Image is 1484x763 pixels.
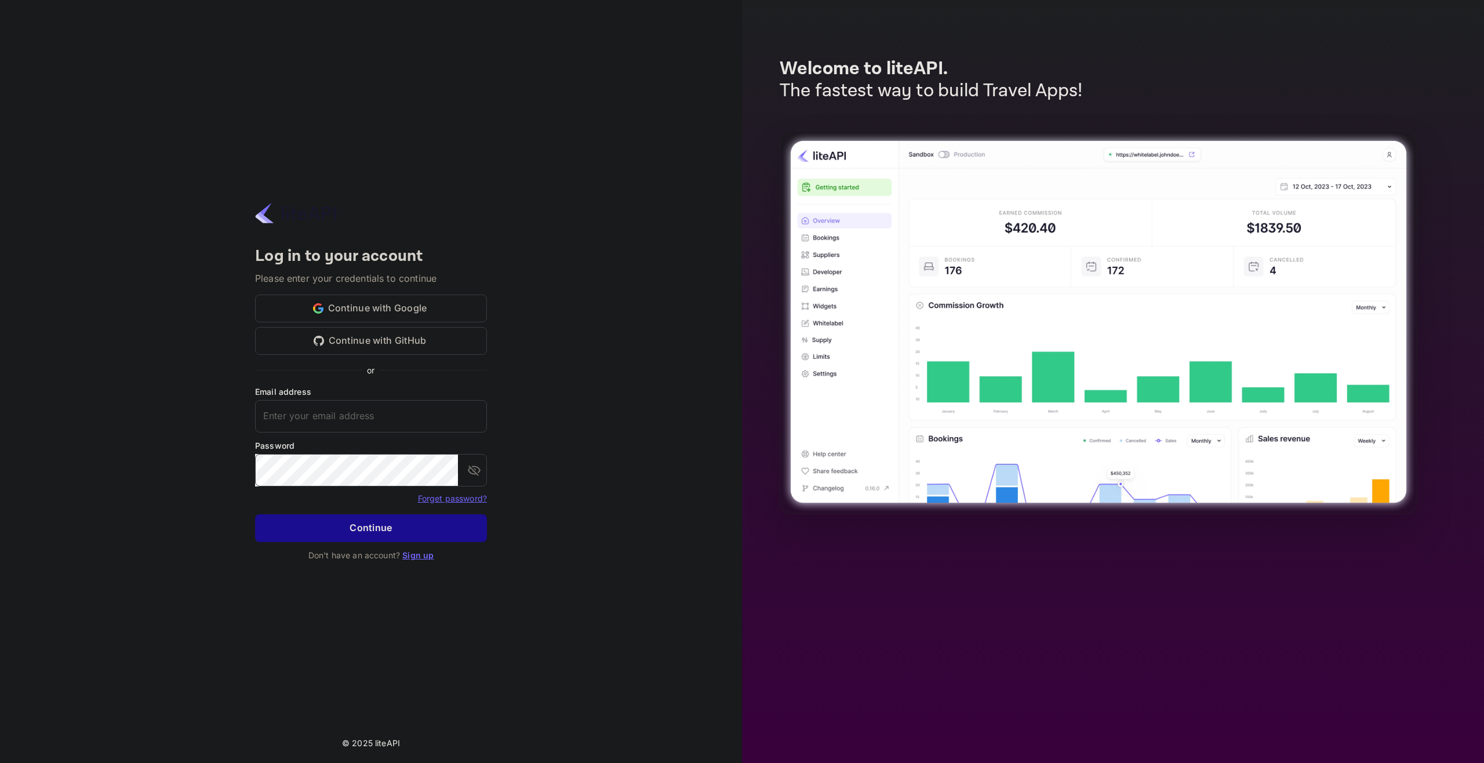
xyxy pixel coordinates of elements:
label: Email address [255,386,487,398]
button: Continue with Google [255,295,487,322]
label: Password [255,439,487,452]
img: liteAPI Dashboard Preview [780,130,1417,514]
button: Continue [255,514,487,542]
a: Forget password? [418,492,487,504]
p: Welcome to liteAPI. [780,58,1083,80]
p: Don't have an account? [255,549,487,561]
p: or [367,364,374,376]
h4: Log in to your account [255,246,487,267]
a: Sign up [402,550,434,560]
p: © 2025 liteAPI [342,737,400,749]
button: Continue with GitHub [255,327,487,355]
input: Enter your email address [255,400,487,433]
img: liteapi [255,202,336,224]
p: The fastest way to build Travel Apps! [780,80,1083,102]
button: toggle password visibility [463,459,486,482]
a: Forget password? [418,493,487,503]
p: Please enter your credentials to continue [255,271,487,285]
